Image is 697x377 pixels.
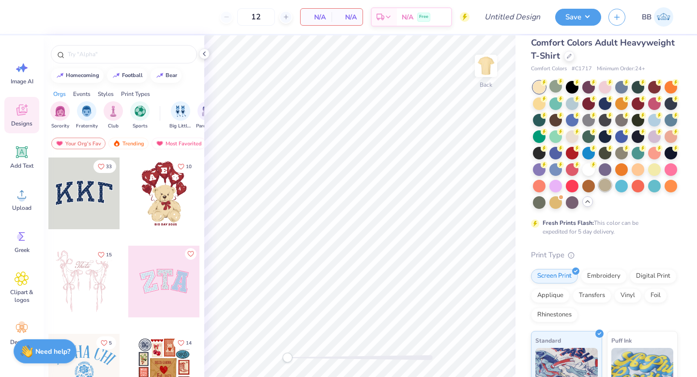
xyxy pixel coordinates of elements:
[135,106,146,117] img: Sports Image
[108,106,119,117] img: Club Image
[12,204,31,212] span: Upload
[10,338,33,346] span: Decorate
[543,219,594,227] strong: Fresh Prints Flash:
[186,164,192,169] span: 10
[130,101,150,130] button: filter button
[104,101,123,130] div: filter for Club
[306,12,326,22] span: N/A
[106,164,112,169] span: 33
[614,288,641,303] div: Vinyl
[581,269,627,283] div: Embroidery
[476,56,496,76] img: Back
[531,288,570,303] div: Applique
[555,9,601,26] button: Save
[56,140,63,147] img: most_fav.gif
[107,68,147,83] button: football
[51,138,106,149] div: Your Org's Fav
[106,252,112,257] span: 15
[96,336,116,349] button: Like
[51,123,69,130] span: Sorority
[175,106,186,117] img: Big Little Reveal Image
[50,101,70,130] div: filter for Sorority
[15,246,30,254] span: Greek
[237,8,275,26] input: – –
[480,80,492,89] div: Back
[108,138,149,149] div: Trending
[11,78,33,85] span: Image AI
[81,106,92,117] img: Fraternity Image
[419,14,428,20] span: Free
[11,120,32,127] span: Designs
[531,308,578,322] div: Rhinestones
[169,101,192,130] button: filter button
[531,269,578,283] div: Screen Print
[50,101,70,130] button: filter button
[477,7,548,27] input: Untitled Design
[73,90,91,98] div: Events
[104,101,123,130] button: filter button
[186,341,192,346] span: 14
[56,73,64,79] img: trend_line.gif
[637,7,678,27] a: BB
[173,160,196,173] button: Like
[66,73,99,78] div: homecoming
[630,269,677,283] div: Digital Print
[196,101,218,130] div: filter for Parent's Weekend
[531,65,567,73] span: Comfort Colors
[173,336,196,349] button: Like
[10,162,33,170] span: Add Text
[196,101,218,130] button: filter button
[402,12,413,22] span: N/A
[531,250,678,261] div: Print Type
[202,106,213,117] img: Parent's Weekend Image
[151,68,182,83] button: bear
[597,65,645,73] span: Minimum Order: 24 +
[76,123,98,130] span: Fraternity
[152,138,206,149] div: Most Favorited
[185,248,197,260] button: Like
[156,73,164,79] img: trend_line.gif
[108,123,119,130] span: Club
[67,49,191,59] input: Try "Alpha"
[53,90,66,98] div: Orgs
[130,101,150,130] div: filter for Sports
[543,219,662,236] div: This color can be expedited for 5 day delivery.
[133,123,148,130] span: Sports
[6,288,38,304] span: Clipart & logos
[337,12,357,22] span: N/A
[642,12,652,23] span: BB
[76,101,98,130] div: filter for Fraternity
[531,37,675,62] span: Comfort Colors Adult Heavyweight T-Shirt
[573,288,611,303] div: Transfers
[572,65,592,73] span: # C1717
[98,90,114,98] div: Styles
[283,353,292,362] div: Accessibility label
[93,160,116,173] button: Like
[76,101,98,130] button: filter button
[121,90,150,98] div: Print Types
[109,341,112,346] span: 5
[113,140,121,147] img: trending.gif
[93,248,116,261] button: Like
[35,347,70,356] strong: Need help?
[122,73,143,78] div: football
[644,288,667,303] div: Foil
[166,73,177,78] div: bear
[169,101,192,130] div: filter for Big Little Reveal
[654,7,673,27] img: Bella Brown
[112,73,120,79] img: trend_line.gif
[55,106,66,117] img: Sorority Image
[169,123,192,130] span: Big Little Reveal
[156,140,164,147] img: most_fav.gif
[51,68,104,83] button: homecoming
[611,335,632,346] span: Puff Ink
[535,335,561,346] span: Standard
[196,123,218,130] span: Parent's Weekend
